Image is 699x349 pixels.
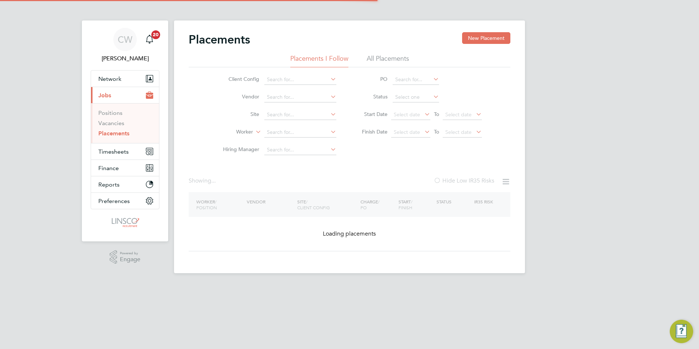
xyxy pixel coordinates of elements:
[91,217,159,228] a: Go to home page
[110,217,140,228] img: linsco-logo-retina.png
[217,146,259,153] label: Hiring Manager
[394,129,420,135] span: Select date
[189,177,217,185] div: Showing
[211,128,253,136] label: Worker
[91,71,159,87] button: Network
[118,35,132,44] span: CW
[120,250,140,256] span: Powered by
[355,111,388,117] label: Start Date
[98,130,129,137] a: Placements
[91,87,159,103] button: Jobs
[264,127,336,138] input: Search for...
[82,20,168,241] nav: Main navigation
[264,145,336,155] input: Search for...
[142,28,157,51] a: 20
[98,92,111,99] span: Jobs
[432,109,441,119] span: To
[355,93,388,100] label: Status
[151,30,160,39] span: 20
[394,111,420,118] span: Select date
[445,129,472,135] span: Select date
[355,128,388,135] label: Finish Date
[264,110,336,120] input: Search for...
[264,75,336,85] input: Search for...
[434,177,494,184] label: Hide Low IR35 Risks
[91,193,159,209] button: Preferences
[217,111,259,117] label: Site
[98,120,124,127] a: Vacancies
[189,32,250,47] h2: Placements
[91,54,159,63] span: Chloe Whittall
[670,320,693,343] button: Engage Resource Center
[393,75,439,85] input: Search for...
[211,177,216,184] span: ...
[91,143,159,160] button: Timesheets
[91,28,159,63] a: CW[PERSON_NAME]
[98,198,130,204] span: Preferences
[217,76,259,82] label: Client Config
[91,160,159,176] button: Finance
[432,127,441,136] span: To
[393,92,439,102] input: Select one
[290,54,348,67] li: Placements I Follow
[98,165,119,172] span: Finance
[445,111,472,118] span: Select date
[367,54,409,67] li: All Placements
[110,250,141,264] a: Powered byEngage
[98,181,120,188] span: Reports
[120,256,140,263] span: Engage
[217,93,259,100] label: Vendor
[355,76,388,82] label: PO
[98,75,121,82] span: Network
[98,109,122,116] a: Positions
[98,148,129,155] span: Timesheets
[91,176,159,192] button: Reports
[264,92,336,102] input: Search for...
[91,103,159,143] div: Jobs
[462,32,510,44] button: New Placement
